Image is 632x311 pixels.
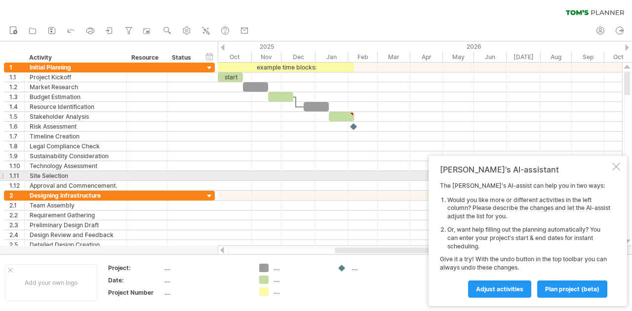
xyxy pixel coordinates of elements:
[218,72,243,82] div: start
[9,122,24,131] div: 1.6
[352,264,405,272] div: ....
[30,171,121,180] div: Site Selection
[316,52,348,62] div: January 2026
[30,132,121,141] div: Timeline Creation
[30,82,121,92] div: Market Research
[9,171,24,180] div: 1.11
[9,240,24,249] div: 2.5
[30,92,121,102] div: Budget Estimation
[537,280,607,298] a: plan project (beta)
[572,52,604,62] div: September 2026
[545,285,599,293] span: plan project (beta)
[30,151,121,161] div: Sustainability Consideration
[108,276,162,284] div: Date:
[9,181,24,190] div: 1.12
[30,240,121,249] div: Detailed Design Creation
[30,141,121,151] div: Legal Compliance Check
[9,151,24,161] div: 1.9
[30,220,121,230] div: Preliminary Design Draft
[507,52,541,62] div: July 2026
[218,52,252,62] div: October 2025
[447,196,610,221] li: Would you like more or different activities in the left column? Please describe the changes and l...
[218,63,354,72] div: example time blocks:
[274,287,327,296] div: ....
[443,52,474,62] div: May 2026
[474,52,507,62] div: June 2026
[30,72,121,82] div: Project Kickoff
[9,210,24,220] div: 2.2
[9,141,24,151] div: 1.8
[29,53,121,63] div: Activity
[172,53,194,63] div: Status
[9,220,24,230] div: 2.3
[274,276,327,284] div: ....
[378,52,410,62] div: March 2026
[9,112,24,121] div: 1.5
[108,288,162,297] div: Project Number
[9,161,24,171] div: 1.10
[30,122,121,131] div: Risk Assessment
[541,52,572,62] div: August 2026
[9,102,24,111] div: 1.4
[9,63,24,72] div: 1
[164,276,247,284] div: ....
[5,264,97,301] div: Add your own logo
[440,182,610,297] div: The [PERSON_NAME]'s AI-assist can help you in two ways: Give it a try! With the undo button in th...
[30,112,121,121] div: Stakeholder Analysis
[30,191,121,200] div: Designing Infrastructure
[164,288,247,297] div: ....
[30,161,121,171] div: Technology Assessment
[281,52,316,62] div: December 2025
[468,280,531,298] a: Adjust activities
[108,264,162,272] div: Project:
[9,92,24,102] div: 1.3
[30,230,121,240] div: Design Review and Feedback
[30,181,121,190] div: Approval and Commencement.
[348,52,378,62] div: February 2026
[252,52,281,62] div: November 2025
[30,210,121,220] div: Requirement Gathering
[9,191,24,200] div: 2
[447,226,610,250] li: Or, want help filling out the planning automatically? You can enter your project's start & end da...
[164,264,247,272] div: ....
[9,201,24,210] div: 2.1
[131,53,161,63] div: Resource
[9,230,24,240] div: 2.4
[30,102,121,111] div: Resource Identification
[30,63,121,72] div: Initial Planning
[30,201,121,210] div: Team Assembly
[440,165,610,174] div: [PERSON_NAME]'s AI-assistant
[9,72,24,82] div: 1.1
[274,264,327,272] div: ....
[9,82,24,92] div: 1.2
[9,132,24,141] div: 1.7
[476,285,523,293] span: Adjust activities
[410,52,443,62] div: April 2026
